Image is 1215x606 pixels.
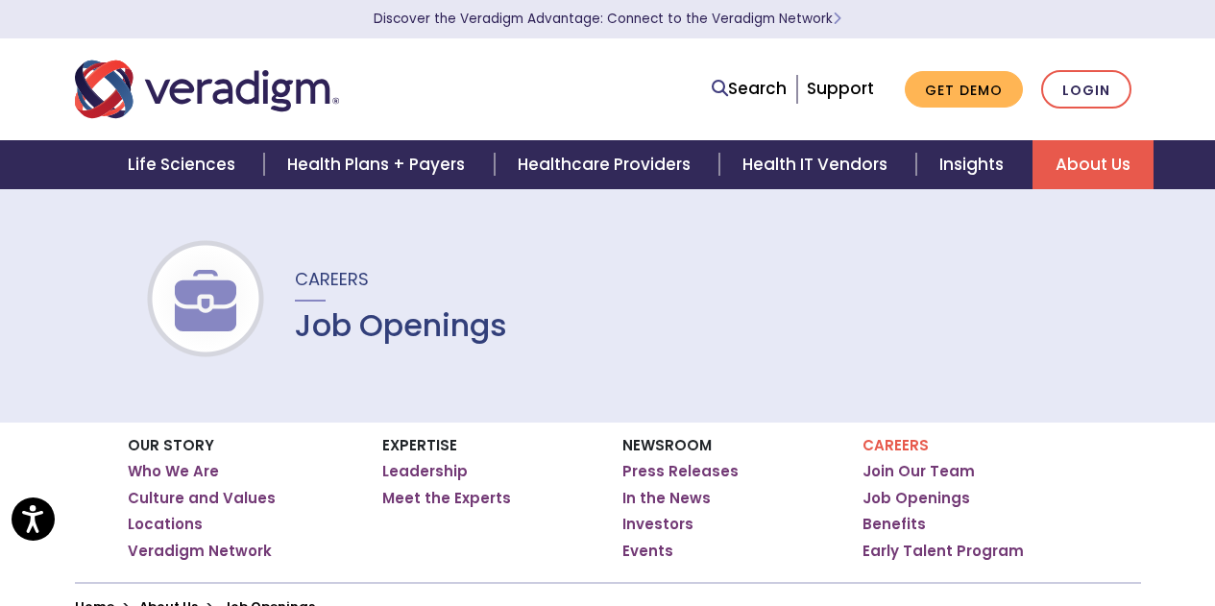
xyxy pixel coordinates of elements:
[128,515,203,534] a: Locations
[916,140,1033,189] a: Insights
[75,58,339,121] img: Veradigm logo
[264,140,494,189] a: Health Plans + Payers
[622,515,693,534] a: Investors
[719,140,916,189] a: Health IT Vendors
[374,10,841,28] a: Discover the Veradigm Advantage: Connect to the Veradigm NetworkLearn More
[295,307,507,344] h1: Job Openings
[105,140,264,189] a: Life Sciences
[1041,70,1131,109] a: Login
[622,462,739,481] a: Press Releases
[833,10,841,28] span: Learn More
[622,489,711,508] a: In the News
[863,462,975,481] a: Join Our Team
[128,542,272,561] a: Veradigm Network
[905,71,1023,109] a: Get Demo
[807,77,874,100] a: Support
[128,462,219,481] a: Who We Are
[382,462,468,481] a: Leadership
[128,489,276,508] a: Culture and Values
[863,489,970,508] a: Job Openings
[295,267,369,291] span: Careers
[622,542,673,561] a: Events
[1033,140,1154,189] a: About Us
[863,515,926,534] a: Benefits
[863,542,1024,561] a: Early Talent Program
[712,76,787,102] a: Search
[495,140,719,189] a: Healthcare Providers
[382,489,511,508] a: Meet the Experts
